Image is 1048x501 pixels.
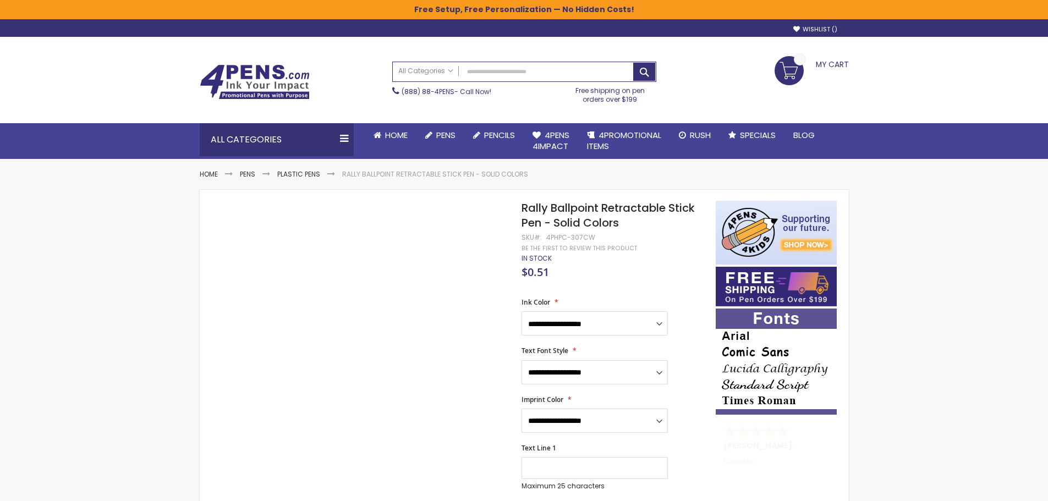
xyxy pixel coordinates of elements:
span: Specials [740,129,776,141]
a: 4Pens4impact [524,123,578,159]
a: Be the first to review this product [522,244,637,252]
span: [PERSON_NAME] [723,440,796,451]
span: Ink Color [522,298,550,307]
div: Fantastic [723,458,830,465]
span: Blog [793,129,815,141]
span: Pencils [484,129,515,141]
a: Pens [240,169,255,179]
span: Text Line 1 [522,443,556,453]
a: Rush [670,123,720,147]
a: Home [365,123,416,147]
div: 4PHPC-307CW [546,233,595,242]
span: Rally Ballpoint Retractable Stick Pen - Solid Colors [522,200,695,230]
div: All Categories [200,123,354,156]
div: Free shipping on pen orders over $199 [564,82,656,104]
a: Pencils [464,123,524,147]
a: Blog [784,123,824,147]
span: Text Font Style [522,346,568,355]
span: All Categories [398,67,453,75]
img: font-personalization-examples [716,309,837,415]
strong: SKU [522,233,542,242]
a: Home [200,169,218,179]
span: $0.51 [522,265,549,279]
a: Specials [720,123,784,147]
span: Rush [690,129,711,141]
a: Pens [416,123,464,147]
li: Rally Ballpoint Retractable Stick Pen - Solid Colors [342,170,528,179]
img: 4Pens Custom Pens and Promotional Products [200,64,310,100]
a: Plastic Pens [277,169,320,179]
span: In stock [522,254,552,263]
div: Availability [522,254,552,263]
img: 4pens 4 kids [716,201,837,265]
a: Wishlist [793,25,837,34]
p: Maximum 25 characters [522,482,668,491]
span: Home [385,129,408,141]
a: All Categories [393,62,459,80]
span: - Call Now! [402,87,491,96]
a: (888) 88-4PENS [402,87,454,96]
span: 4Pens 4impact [533,129,569,152]
span: Imprint Color [522,395,563,404]
img: Free shipping on orders over $199 [716,267,837,306]
a: 4PROMOTIONALITEMS [578,123,670,159]
span: 4PROMOTIONAL ITEMS [587,129,661,152]
span: Pens [436,129,456,141]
